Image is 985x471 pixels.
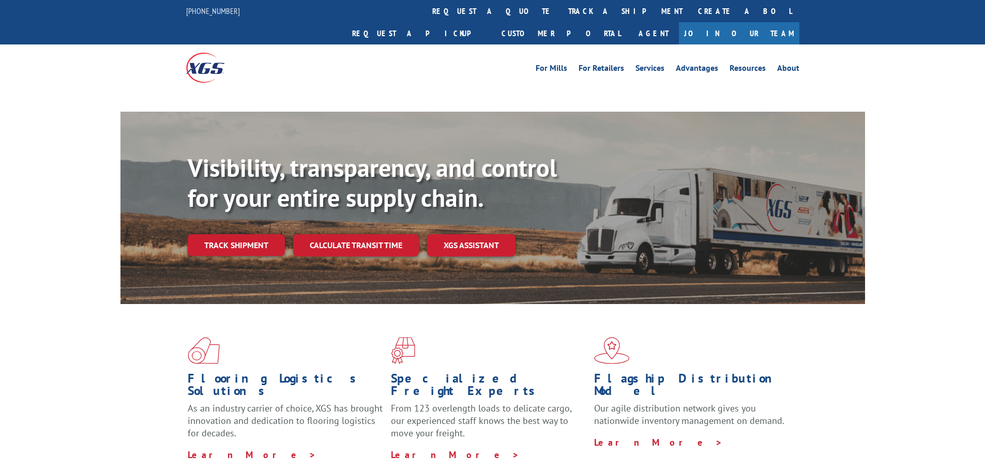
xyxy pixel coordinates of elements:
[188,151,557,214] b: Visibility, transparency, and control for your entire supply chain.
[188,402,383,439] span: As an industry carrier of choice, XGS has brought innovation and dedication to flooring logistics...
[344,22,494,44] a: Request a pickup
[635,64,664,75] a: Services
[594,372,790,402] h1: Flagship Distribution Model
[188,449,316,461] a: Learn More >
[579,64,624,75] a: For Retailers
[594,402,784,427] span: Our agile distribution network gives you nationwide inventory management on demand.
[391,337,415,364] img: xgs-icon-focused-on-flooring-red
[186,6,240,16] a: [PHONE_NUMBER]
[676,64,718,75] a: Advantages
[494,22,628,44] a: Customer Portal
[679,22,799,44] a: Join Our Team
[293,234,419,256] a: Calculate transit time
[730,64,766,75] a: Resources
[391,449,520,461] a: Learn More >
[536,64,567,75] a: For Mills
[188,337,220,364] img: xgs-icon-total-supply-chain-intelligence-red
[777,64,799,75] a: About
[391,372,586,402] h1: Specialized Freight Experts
[188,234,285,256] a: Track shipment
[188,372,383,402] h1: Flooring Logistics Solutions
[427,234,516,256] a: XGS ASSISTANT
[594,436,723,448] a: Learn More >
[391,402,586,448] p: From 123 overlength loads to delicate cargo, our experienced staff knows the best way to move you...
[594,337,630,364] img: xgs-icon-flagship-distribution-model-red
[628,22,679,44] a: Agent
